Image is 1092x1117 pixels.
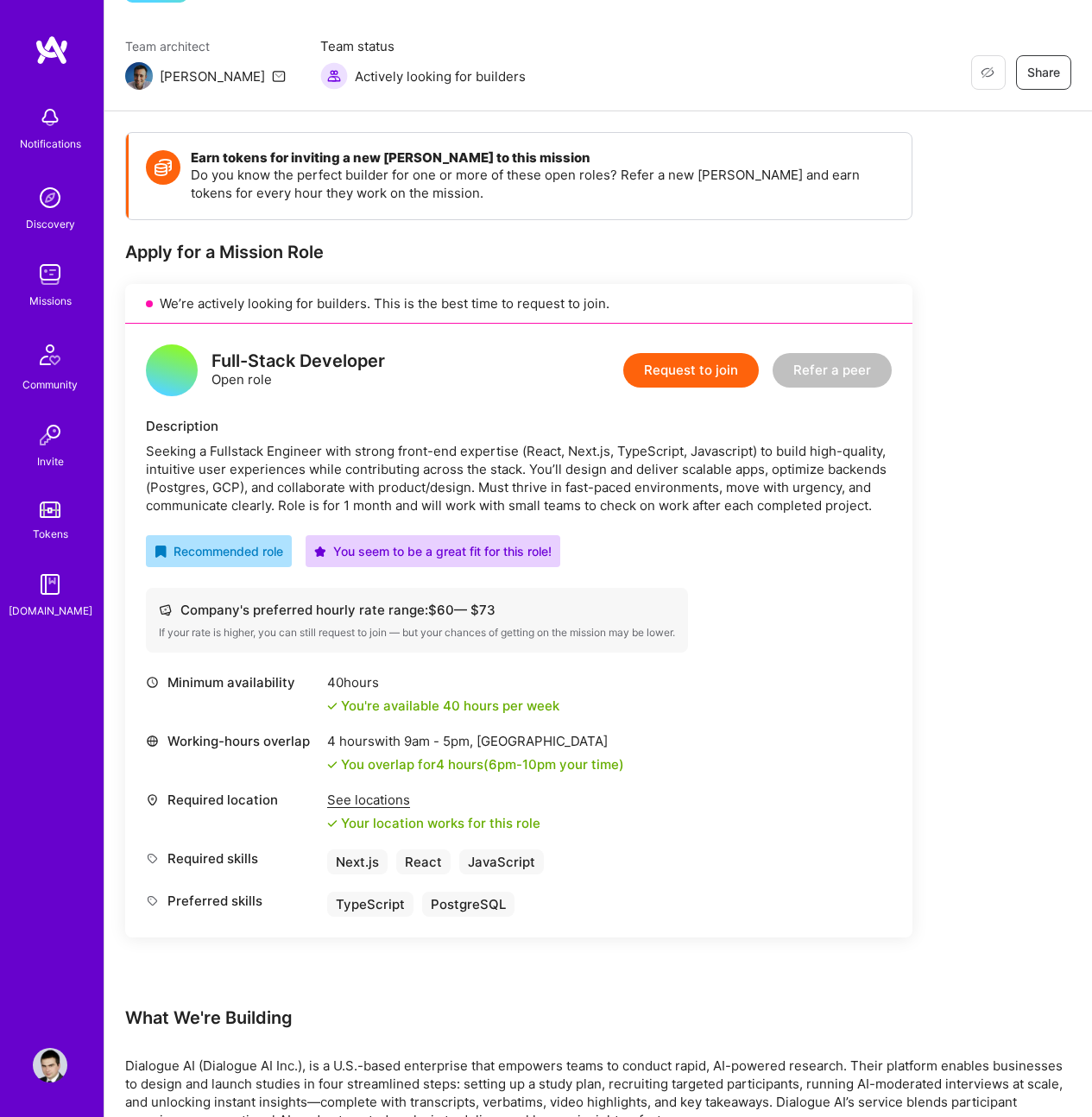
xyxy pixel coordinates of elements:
span: Share [1027,64,1060,81]
div: Working-hours overlap [146,732,319,750]
div: Community [22,375,78,394]
div: Company's preferred hourly rate range: $ 60 — $ 73 [159,601,675,619]
i: icon Tag [146,852,159,865]
div: PostgreSQL [422,892,514,917]
div: Recommended role [155,542,283,560]
div: You overlap for 4 hours ( your time) [341,755,624,773]
h4: Earn tokens for inviting a new [PERSON_NAME] to this mission [191,150,894,166]
div: Invite [37,452,64,470]
div: What We're Building [125,1007,1071,1029]
img: Community [29,334,71,375]
div: Missions [29,292,72,310]
img: tokens [40,502,60,518]
img: Team Architect [125,62,153,90]
span: 6pm - 10pm [489,756,556,773]
img: logo [35,35,69,66]
img: bell [33,100,67,135]
button: Request to join [623,353,759,388]
i: icon Tag [146,894,159,907]
i: icon World [146,735,159,748]
img: Invite [33,418,67,452]
div: Apply for a Mission Role [125,241,912,263]
div: Open role [211,352,385,388]
button: Refer a peer [773,353,892,388]
div: Seeking a Fullstack Engineer with strong front-end expertise (React, Next.js, TypeScript, Javascr... [146,442,892,514]
div: [PERSON_NAME] [160,67,265,85]
div: 40 hours [327,673,559,691]
span: 9am - 5pm , [401,733,477,749]
div: Preferred skills [146,892,319,910]
i: icon Check [327,818,338,829]
i: icon RecommendedBadge [155,546,167,558]
img: teamwork [33,257,67,292]
img: User Avatar [33,1048,67,1082]
i: icon Check [327,701,338,711]
div: TypeScript [327,892,413,917]
i: icon Check [327,760,338,770]
div: You seem to be a great fit for this role! [314,542,552,560]
a: User Avatar [28,1048,72,1082]
div: Notifications [20,135,81,153]
i: icon Mail [272,69,286,83]
span: Actively looking for builders [355,67,526,85]
span: Team architect [125,37,286,55]
i: icon EyeClosed [981,66,994,79]
img: Token icon [146,150,180,185]
div: Your location works for this role [327,814,540,832]
div: Description [146,417,892,435]
div: Full-Stack Developer [211,352,385,370]
div: See locations [327,791,540,809]
div: [DOMAIN_NAME] [9,602,92,620]
img: Actively looking for builders [320,62,348,90]
div: Discovery [26,215,75,233]
div: Minimum availability [146,673,319,691]
img: discovery [33,180,67,215]
i: icon PurpleStar [314,546,326,558]
div: Next.js [327,849,388,874]
div: Required location [146,791,319,809]
div: If your rate is higher, you can still request to join — but your chances of getting on the missio... [159,626,675,640]
span: Team status [320,37,526,55]
div: Required skills [146,849,319,868]
button: Share [1016,55,1071,90]
i: icon Cash [159,603,172,616]
div: You're available 40 hours per week [327,697,559,715]
div: React [396,849,451,874]
div: Tokens [33,525,68,543]
div: We’re actively looking for builders. This is the best time to request to join. [125,284,912,324]
i: icon Location [146,793,159,806]
i: icon Clock [146,676,159,689]
div: JavaScript [459,849,544,874]
div: 4 hours with [GEOGRAPHIC_DATA] [327,732,624,750]
img: guide book [33,567,67,602]
p: Do you know the perfect builder for one or more of these open roles? Refer a new [PERSON_NAME] an... [191,166,894,202]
